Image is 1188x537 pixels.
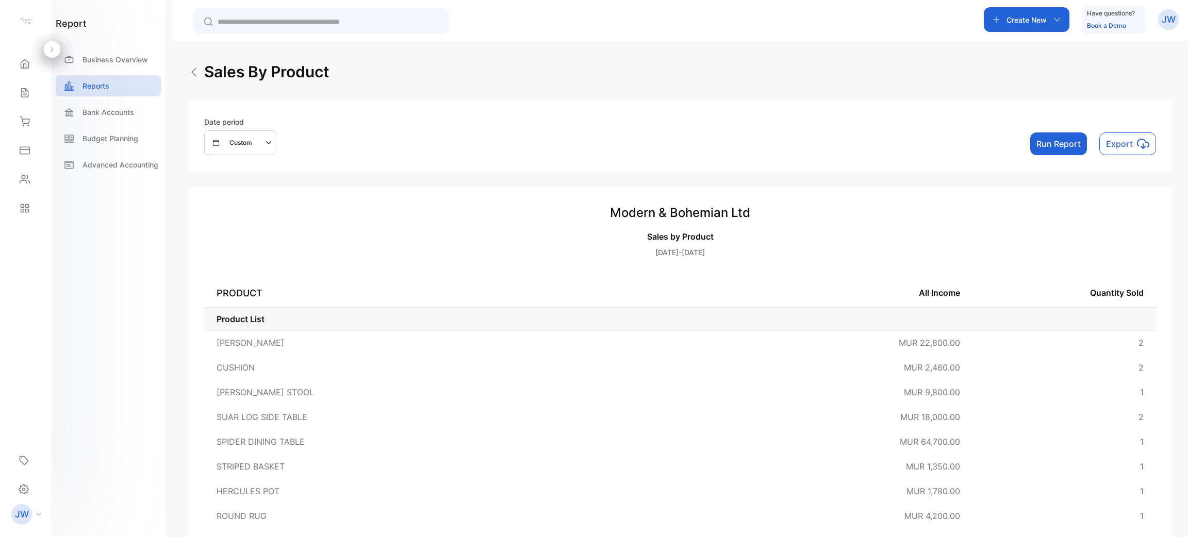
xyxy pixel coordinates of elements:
[204,60,329,83] h2: sales by product
[204,380,743,405] td: [PERSON_NAME] STOOL
[204,454,743,479] td: STRIPED BASKET
[204,405,743,429] td: SUAR LOG SIDE TABLE
[204,355,743,380] td: CUSHION
[82,107,134,118] p: Bank Accounts
[56,49,161,70] a: Business Overview
[972,429,1156,454] td: 1
[972,504,1156,528] td: 1
[204,116,276,127] p: Date period
[743,278,972,308] th: All Income
[1030,132,1087,155] button: Run Report
[900,437,960,447] span: MUR 64,700.00
[229,138,252,147] p: Custom
[56,154,161,175] a: Advanced Accounting
[204,429,743,454] td: SPIDER DINING TABLE
[1006,14,1047,25] p: Create New
[972,330,1156,355] td: 2
[972,454,1156,479] td: 1
[1145,494,1188,537] iframe: LiveChat chat widget
[1137,138,1149,150] img: icon
[906,461,960,472] span: MUR 1,350.00
[15,508,29,521] p: JW
[1099,132,1156,155] button: Exporticon
[984,7,1069,32] button: Create New
[204,130,276,155] button: Custom
[56,75,161,96] a: Reports
[204,308,1156,330] td: Product List
[904,387,960,397] span: MUR 9,800.00
[1162,13,1176,26] p: JW
[82,159,158,170] p: Advanced Accounting
[904,362,960,373] span: MUR 2,460.00
[204,230,1156,243] p: Sales by Product
[904,511,960,521] span: MUR 4,200.00
[204,247,1156,258] p: [DATE]-[DATE]
[972,278,1156,308] th: Quantity Sold
[972,405,1156,429] td: 2
[1087,8,1135,19] p: Have questions?
[204,330,743,355] td: [PERSON_NAME]
[906,486,960,496] span: MUR 1,780.00
[204,504,743,528] td: ROUND RUG
[204,204,1156,222] h3: Modern & Bohemian Ltd
[972,479,1156,504] td: 1
[972,355,1156,380] td: 2
[900,412,960,422] span: MUR 18,000.00
[1106,138,1133,150] p: Export
[204,278,743,308] th: PRODUCT
[204,479,743,504] td: HERCULES POT
[82,54,148,65] p: Business Overview
[188,66,200,78] img: Arrow
[56,128,161,149] a: Budget Planning
[1087,22,1126,29] a: Book a Demo
[82,80,109,91] p: Reports
[899,338,960,348] span: MUR 22,800.00
[1158,7,1179,32] button: JW
[18,13,34,29] img: logo
[82,133,138,144] p: Budget Planning
[972,380,1156,405] td: 1
[56,16,87,30] h1: report
[56,102,161,123] a: Bank Accounts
